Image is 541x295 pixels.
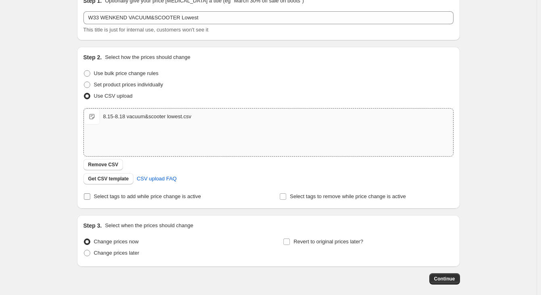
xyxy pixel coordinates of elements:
[94,93,133,99] span: Use CSV upload
[83,222,102,230] h2: Step 3.
[293,239,363,245] span: Revert to original prices later?
[132,172,181,185] a: CSV upload FAQ
[434,276,455,282] span: Continue
[105,222,193,230] p: Select when the prices should change
[83,53,102,61] h2: Step 2.
[94,193,201,199] span: Select tags to add while price change is active
[94,70,158,76] span: Use bulk price change rules
[429,273,460,285] button: Continue
[83,27,208,33] span: This title is just for internal use, customers won't see it
[94,250,139,256] span: Change prices later
[83,173,134,184] button: Get CSV template
[94,239,139,245] span: Change prices now
[88,176,129,182] span: Get CSV template
[290,193,406,199] span: Select tags to remove while price change is active
[137,175,177,183] span: CSV upload FAQ
[103,113,191,121] div: 8.15-8.18 vacuum&scooter lowest.csv
[105,53,190,61] p: Select how the prices should change
[83,159,123,170] button: Remove CSV
[94,82,163,88] span: Set product prices individually
[88,161,119,168] span: Remove CSV
[83,11,454,24] input: 30% off holiday sale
